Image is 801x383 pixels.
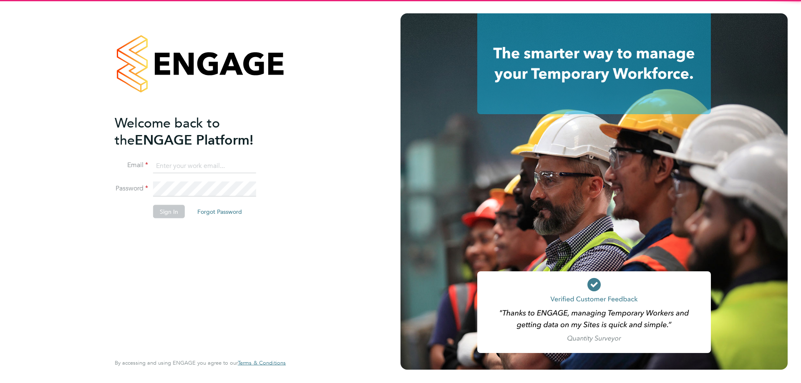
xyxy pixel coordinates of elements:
h2: ENGAGE Platform! [115,114,277,148]
span: By accessing and using ENGAGE you agree to our [115,359,286,366]
button: Sign In [153,205,185,218]
a: Terms & Conditions [238,360,286,366]
label: Email [115,161,148,170]
span: Welcome back to the [115,115,220,148]
input: Enter your work email... [153,158,256,173]
button: Forgot Password [191,205,249,218]
label: Password [115,184,148,193]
